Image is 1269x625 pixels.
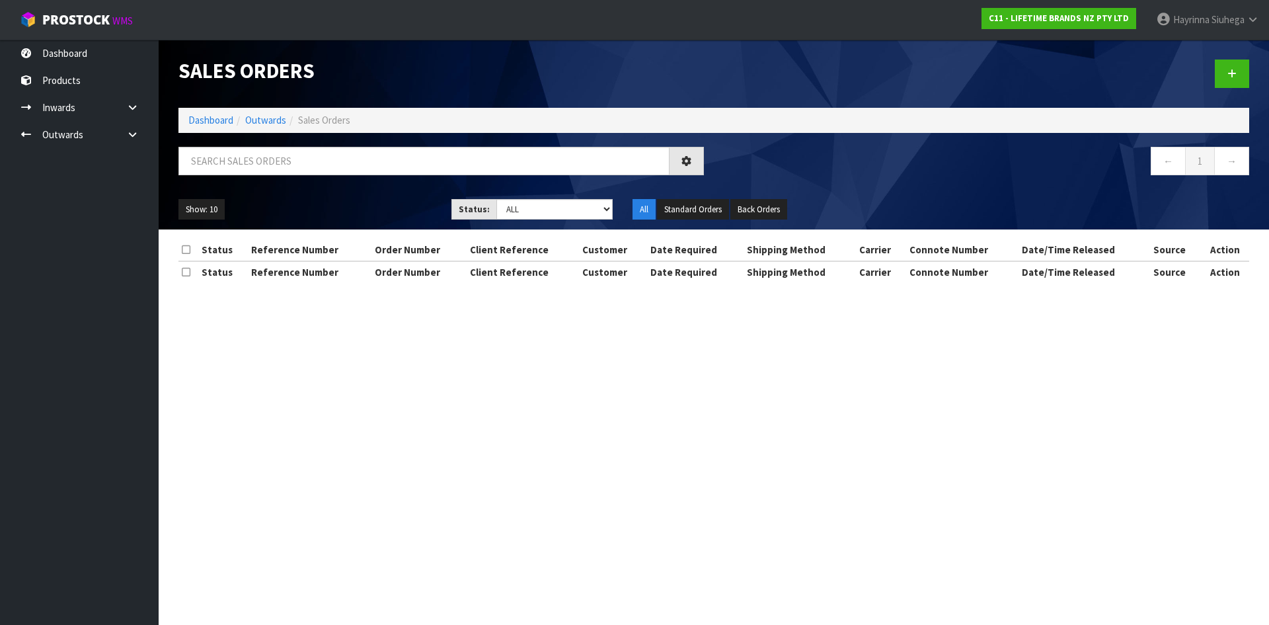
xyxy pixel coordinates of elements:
button: All [633,199,656,220]
th: Action [1201,261,1249,282]
span: Siuhega [1211,13,1245,26]
a: Outwards [245,114,286,126]
th: Date Required [647,261,744,282]
th: Customer [579,261,647,282]
th: Shipping Method [744,239,856,261]
nav: Page navigation [724,147,1249,179]
span: Hayrinna [1173,13,1210,26]
small: WMS [112,15,133,27]
th: Carrier [856,239,906,261]
a: ← [1151,147,1186,175]
th: Client Reference [467,261,579,282]
img: cube-alt.png [20,11,36,28]
h1: Sales Orders [178,60,704,82]
th: Carrier [856,261,906,282]
th: Source [1150,239,1202,261]
a: Dashboard [188,114,233,126]
th: Order Number [371,261,467,282]
button: Standard Orders [657,199,729,220]
th: Connote Number [906,261,1019,282]
input: Search sales orders [178,147,670,175]
strong: Status: [459,204,490,215]
strong: C11 - LIFETIME BRANDS NZ PTY LTD [989,13,1129,24]
th: Connote Number [906,239,1019,261]
th: Status [198,239,248,261]
span: ProStock [42,11,110,28]
th: Shipping Method [744,261,856,282]
button: Show: 10 [178,199,225,220]
th: Client Reference [467,239,579,261]
a: C11 - LIFETIME BRANDS NZ PTY LTD [981,8,1136,29]
button: Back Orders [730,199,787,220]
th: Date Required [647,239,744,261]
th: Date/Time Released [1019,239,1150,261]
a: → [1214,147,1249,175]
th: Date/Time Released [1019,261,1150,282]
th: Source [1150,261,1202,282]
th: Order Number [371,239,467,261]
a: 1 [1185,147,1215,175]
span: Sales Orders [298,114,350,126]
th: Reference Number [248,239,371,261]
th: Status [198,261,248,282]
th: Customer [579,239,647,261]
th: Reference Number [248,261,371,282]
th: Action [1201,239,1249,261]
